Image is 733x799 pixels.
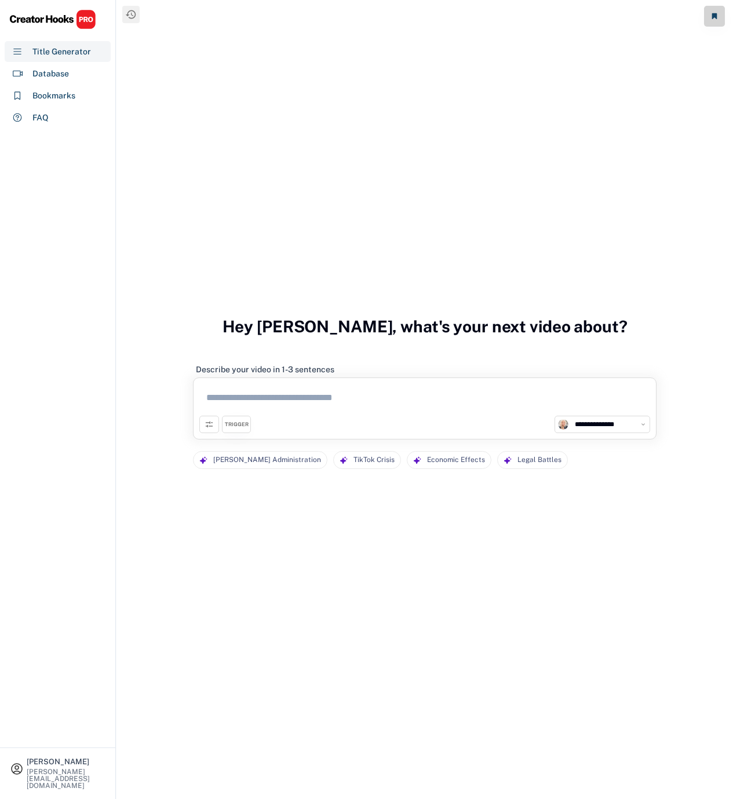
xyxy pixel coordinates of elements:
[32,46,91,58] div: Title Generator
[27,768,105,789] div: [PERSON_NAME][EMAIL_ADDRESS][DOMAIN_NAME]
[32,68,69,80] div: Database
[517,452,561,468] div: Legal Battles
[32,112,49,124] div: FAQ
[225,421,249,428] div: TRIGGER
[32,90,75,102] div: Bookmarks
[9,9,96,30] img: CHPRO%20Logo.svg
[196,364,334,375] div: Describe your video in 1-3 sentences
[558,419,568,430] img: channels4_profile.jpg
[353,452,395,468] div: TikTok Crisis
[213,452,321,468] div: [PERSON_NAME] Administration
[427,452,485,468] div: Economic Effects
[27,758,105,765] div: [PERSON_NAME]
[223,305,628,349] h3: Hey [PERSON_NAME], what's your next video about?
